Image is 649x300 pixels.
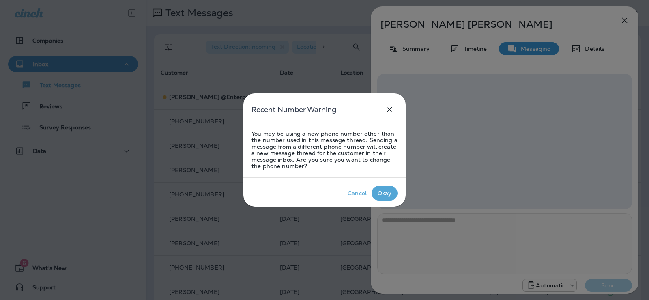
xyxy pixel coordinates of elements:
[251,103,336,116] h5: Recent Number Warning
[372,186,398,201] button: Okay
[381,101,398,118] button: close
[348,190,367,196] div: Cancel
[251,130,398,169] p: You may be using a new phone number other than the number used in this message thread. Sending a ...
[378,190,392,196] div: Okay
[343,186,372,201] button: Cancel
